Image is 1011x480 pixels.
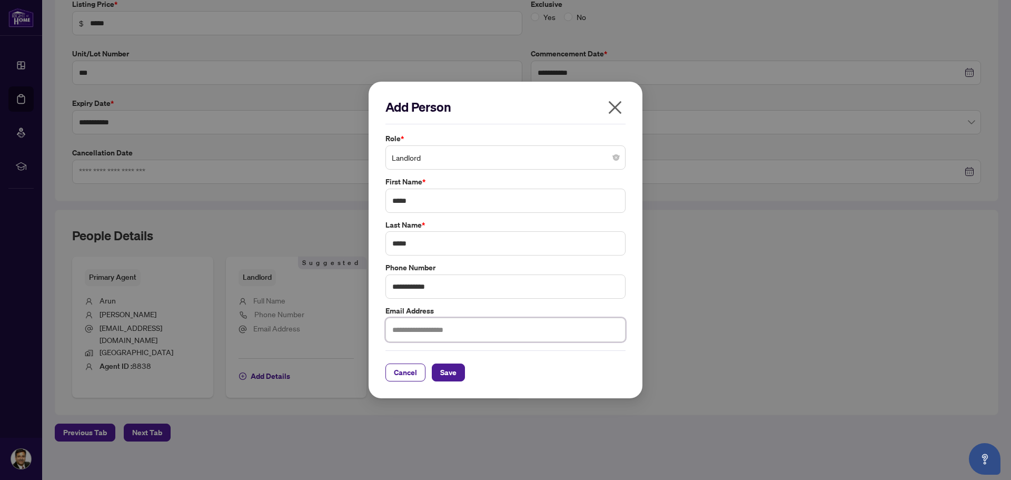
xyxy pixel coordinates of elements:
[392,148,619,168] span: Landlord
[969,443,1000,475] button: Open asap
[385,133,626,144] label: Role
[385,364,425,381] button: Cancel
[385,305,626,317] label: Email Address
[385,219,626,231] label: Last Name
[385,99,626,115] h2: Add Person
[385,262,626,273] label: Phone Number
[385,176,626,188] label: First Name
[613,154,619,161] span: close-circle
[440,364,457,381] span: Save
[432,364,465,381] button: Save
[394,364,417,381] span: Cancel
[607,99,623,116] span: close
